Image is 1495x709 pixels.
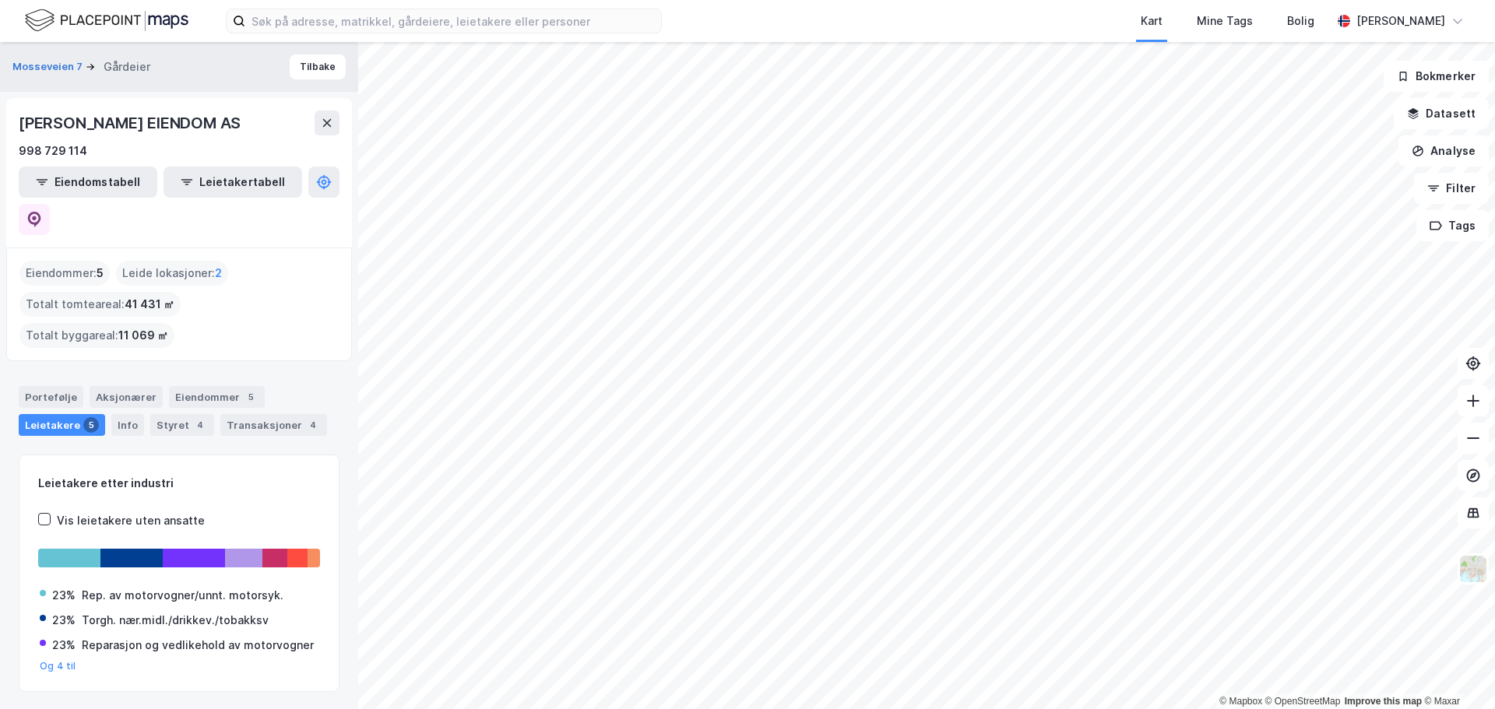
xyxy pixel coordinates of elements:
[82,636,314,655] div: Reparasjon og vedlikehold av motorvogner
[19,167,157,198] button: Eiendomstabell
[25,7,188,34] img: logo.f888ab2527a4732fd821a326f86c7f29.svg
[19,414,105,436] div: Leietakere
[111,414,144,436] div: Info
[38,474,320,493] div: Leietakere etter industri
[82,586,283,605] div: Rep. av motorvogner/unnt. motorsyk.
[57,511,205,530] div: Vis leietakere uten ansatte
[116,261,228,286] div: Leide lokasjoner :
[169,386,265,408] div: Eiendommer
[19,323,174,348] div: Totalt byggareal :
[40,660,76,672] button: Og 4 til
[104,58,150,76] div: Gårdeier
[290,54,346,79] button: Tilbake
[82,611,269,630] div: Torgh. nær.midl./drikkev./tobakksv
[1394,98,1489,129] button: Datasett
[125,295,174,314] span: 41 431 ㎡
[90,386,163,408] div: Aksjonærer
[1287,12,1314,30] div: Bolig
[1197,12,1253,30] div: Mine Tags
[12,59,86,75] button: Mosseveien 7
[1141,12,1163,30] div: Kart
[220,414,327,436] div: Transaksjoner
[1398,135,1489,167] button: Analyse
[52,636,76,655] div: 23%
[97,264,104,283] span: 5
[1356,12,1445,30] div: [PERSON_NAME]
[1384,61,1489,92] button: Bokmerker
[1417,634,1495,709] iframe: Chat Widget
[1458,554,1488,584] img: Z
[19,261,110,286] div: Eiendommer :
[19,386,83,408] div: Portefølje
[52,611,76,630] div: 23%
[1417,634,1495,709] div: Kontrollprogram for chat
[245,9,661,33] input: Søk på adresse, matrikkel, gårdeiere, leietakere eller personer
[19,142,87,160] div: 998 729 114
[164,167,302,198] button: Leietakertabell
[1416,210,1489,241] button: Tags
[305,417,321,433] div: 4
[1265,696,1341,707] a: OpenStreetMap
[19,292,181,317] div: Totalt tomteareal :
[215,264,222,283] span: 2
[243,389,259,405] div: 5
[118,326,168,345] span: 11 069 ㎡
[150,414,214,436] div: Styret
[1219,696,1262,707] a: Mapbox
[192,417,208,433] div: 4
[1345,696,1422,707] a: Improve this map
[1414,173,1489,204] button: Filter
[19,111,244,135] div: [PERSON_NAME] EIENDOM AS
[83,417,99,433] div: 5
[52,586,76,605] div: 23%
